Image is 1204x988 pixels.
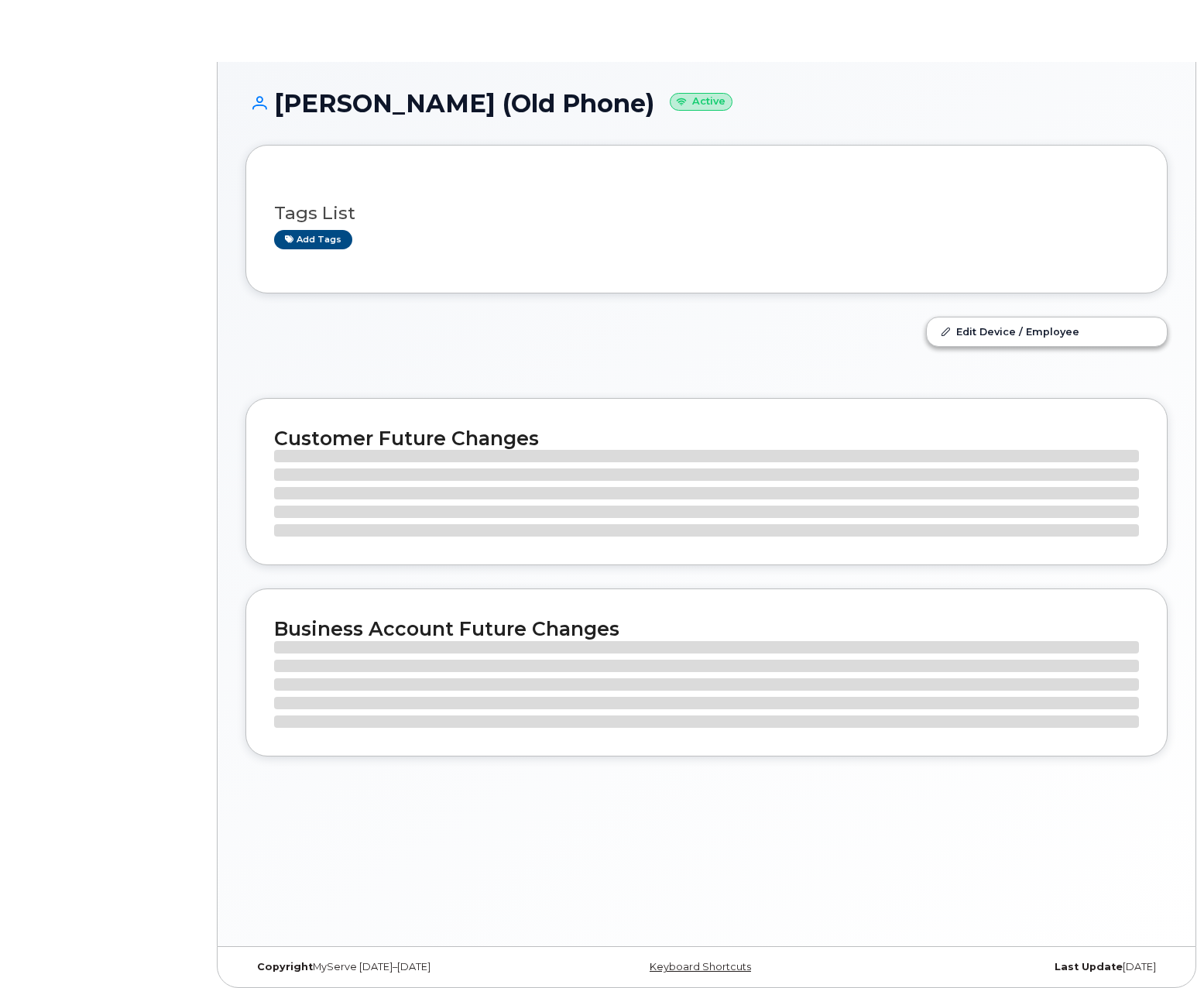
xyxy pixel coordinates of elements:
[274,427,1139,450] h2: Customer Future Changes
[927,317,1167,345] a: Edit Device / Employee
[650,961,751,973] a: Keyboard Shortcuts
[245,961,553,973] div: MyServe [DATE]–[DATE]
[257,961,313,973] strong: Copyright
[245,90,1168,117] h1: [PERSON_NAME] (Old Phone)
[274,230,352,249] a: Add tags
[1055,961,1123,973] strong: Last Update
[670,93,732,111] small: Active
[274,204,1139,223] h3: Tags List
[274,617,1139,640] h2: Business Account Future Changes
[860,961,1168,973] div: [DATE]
